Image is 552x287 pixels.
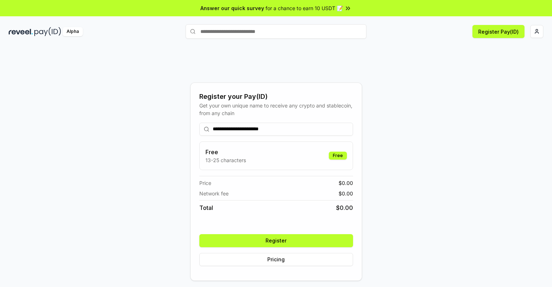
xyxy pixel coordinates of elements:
[199,92,353,102] div: Register your Pay(ID)
[266,4,343,12] span: for a chance to earn 10 USDT 📝
[472,25,525,38] button: Register Pay(ID)
[339,179,353,187] span: $ 0.00
[199,102,353,117] div: Get your own unique name to receive any crypto and stablecoin, from any chain
[199,179,211,187] span: Price
[199,253,353,266] button: Pricing
[200,4,264,12] span: Answer our quick survey
[9,27,33,36] img: reveel_dark
[336,203,353,212] span: $ 0.00
[205,156,246,164] p: 13-25 characters
[199,234,353,247] button: Register
[34,27,61,36] img: pay_id
[199,190,229,197] span: Network fee
[63,27,83,36] div: Alpha
[205,148,246,156] h3: Free
[339,190,353,197] span: $ 0.00
[329,152,347,160] div: Free
[199,203,213,212] span: Total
